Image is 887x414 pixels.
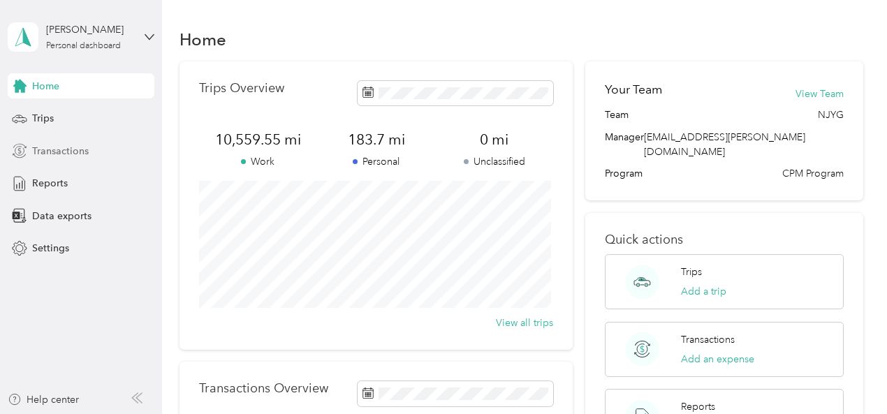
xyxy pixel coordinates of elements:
[605,130,644,159] span: Manager
[818,108,844,122] span: NJYG
[435,130,553,149] span: 0 mi
[605,166,643,181] span: Program
[8,392,79,407] button: Help center
[317,130,435,149] span: 183.7 mi
[46,22,133,37] div: [PERSON_NAME]
[199,130,317,149] span: 10,559.55 mi
[681,284,726,299] button: Add a trip
[681,265,702,279] p: Trips
[32,144,89,158] span: Transactions
[681,352,754,367] button: Add an expense
[199,381,328,396] p: Transactions Overview
[32,241,69,256] span: Settings
[32,79,59,94] span: Home
[496,316,553,330] button: View all trips
[32,111,54,126] span: Trips
[32,209,91,223] span: Data exports
[317,154,435,169] p: Personal
[605,108,629,122] span: Team
[796,87,844,101] button: View Team
[32,176,68,191] span: Reports
[199,154,317,169] p: Work
[46,42,121,50] div: Personal dashboard
[809,336,887,414] iframe: Everlance-gr Chat Button Frame
[605,81,662,98] h2: Your Team
[644,131,805,158] span: [EMAIL_ADDRESS][PERSON_NAME][DOMAIN_NAME]
[605,232,844,247] p: Quick actions
[435,154,553,169] p: Unclassified
[179,32,226,47] h1: Home
[681,399,715,414] p: Reports
[782,166,844,181] span: CPM Program
[681,332,735,347] p: Transactions
[199,81,284,96] p: Trips Overview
